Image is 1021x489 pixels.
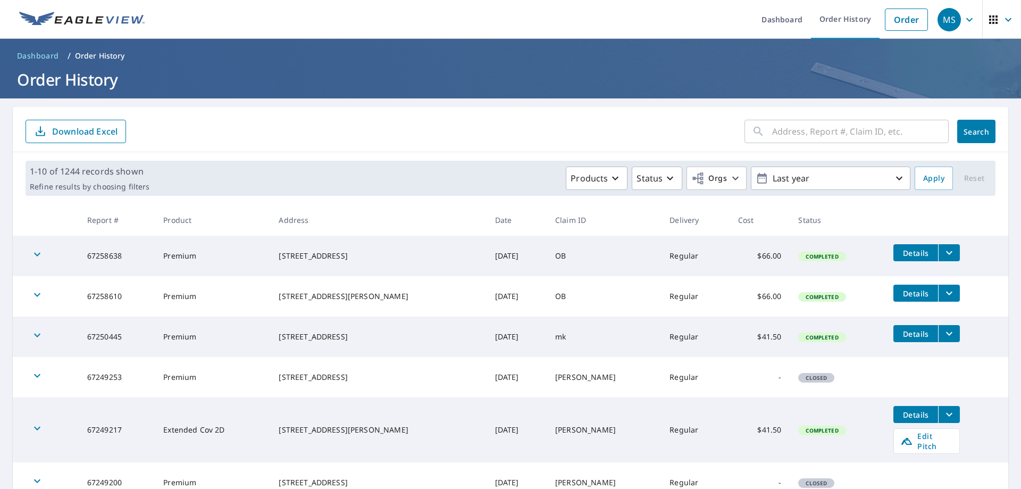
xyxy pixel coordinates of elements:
td: 67249253 [79,357,155,397]
td: Regular [661,276,730,317]
td: Premium [155,236,270,276]
div: [STREET_ADDRESS][PERSON_NAME] [279,425,478,435]
th: Address [270,204,486,236]
th: Report # [79,204,155,236]
th: Date [487,204,547,236]
span: Details [900,410,932,420]
button: Orgs [687,167,747,190]
span: Dashboard [17,51,59,61]
div: [STREET_ADDRESS] [279,372,478,383]
p: 1-10 of 1244 records shown [30,165,149,178]
td: Regular [661,236,730,276]
div: [STREET_ADDRESS] [279,477,478,488]
span: Edit Pitch [900,431,953,451]
p: Products [571,172,608,185]
td: [DATE] [487,236,547,276]
th: Product [155,204,270,236]
button: filesDropdownBtn-67258638 [938,244,960,261]
a: Dashboard [13,47,63,64]
input: Address, Report #, Claim ID, etc. [772,117,949,146]
button: detailsBtn-67250445 [893,325,938,342]
button: filesDropdownBtn-67250445 [938,325,960,342]
td: [PERSON_NAME] [547,397,661,462]
button: Apply [915,167,953,190]
td: 67250445 [79,317,155,357]
td: Regular [661,357,730,397]
td: [DATE] [487,317,547,357]
button: Download Excel [26,120,126,143]
p: Status [637,172,663,185]
td: [DATE] [487,276,547,317]
button: detailsBtn-67249217 [893,406,938,423]
img: EV Logo [19,12,145,28]
span: Search [966,127,987,137]
td: [DATE] [487,357,547,397]
div: MS [938,8,961,31]
td: OB [547,276,661,317]
span: Completed [799,253,844,260]
td: $66.00 [730,236,790,276]
h1: Order History [13,69,1008,90]
button: Last year [751,167,910,190]
span: Orgs [691,172,727,185]
td: Premium [155,357,270,397]
td: [PERSON_NAME] [547,357,661,397]
span: Apply [923,172,944,185]
span: Details [900,248,932,258]
p: Last year [768,169,893,188]
nav: breadcrumb [13,47,1008,64]
a: Order [885,9,928,31]
td: mk [547,317,661,357]
td: 67258638 [79,236,155,276]
td: Premium [155,317,270,357]
button: filesDropdownBtn-67258610 [938,285,960,302]
p: Download Excel [52,126,118,137]
button: Products [566,167,627,190]
td: Premium [155,276,270,317]
button: Status [632,167,682,190]
td: $41.50 [730,317,790,357]
td: OB [547,236,661,276]
button: detailsBtn-67258638 [893,244,938,261]
td: $66.00 [730,276,790,317]
th: Cost [730,204,790,236]
div: [STREET_ADDRESS] [279,331,478,342]
button: filesDropdownBtn-67249217 [938,406,960,423]
span: Details [900,329,932,339]
td: Regular [661,397,730,462]
div: [STREET_ADDRESS] [279,251,478,261]
span: Completed [799,334,844,341]
td: Regular [661,317,730,357]
p: Order History [75,51,125,61]
li: / [68,49,71,62]
span: Completed [799,293,844,301]
td: - [730,357,790,397]
th: Delivery [661,204,730,236]
p: Refine results by choosing filters [30,182,149,192]
th: Claim ID [547,204,661,236]
span: Closed [799,479,833,487]
th: Status [790,204,885,236]
span: Details [900,288,932,299]
td: $41.50 [730,397,790,462]
span: Closed [799,374,833,382]
button: Search [957,120,995,143]
td: 67258610 [79,276,155,317]
button: detailsBtn-67258610 [893,285,938,302]
a: Edit Pitch [893,428,960,454]
span: Completed [799,427,844,434]
td: Extended Cov 2D [155,397,270,462]
td: [DATE] [487,397,547,462]
div: [STREET_ADDRESS][PERSON_NAME] [279,291,478,302]
td: 67249217 [79,397,155,462]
